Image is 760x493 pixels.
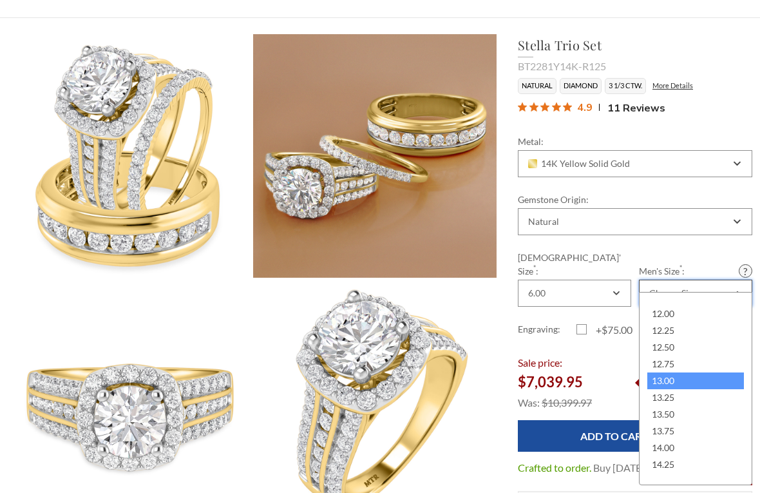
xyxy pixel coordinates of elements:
[593,460,744,476] dd: Buy [DATE] and receive by [DATE]
[518,251,631,278] label: [DEMOGRAPHIC_DATA]' Size :
[518,78,556,94] li: Natural
[518,35,752,55] h1: Stella Trio Set
[577,99,593,115] span: 4.9
[518,59,752,74] div: BT2281Y14K-R125
[607,98,665,117] span: 11 Reviews
[518,98,665,117] button: Rated 4.9 out of 5 stars from 11 reviews. Jump to reviews.
[332,17,345,18] button: submenu toggle
[560,78,602,94] li: Diamond
[518,356,562,369] span: Sale price:
[647,372,744,389] div: 13.00
[518,135,752,148] label: Metal:
[647,322,744,339] div: 12.25
[518,460,591,476] dt: Crafted to order.
[518,193,752,206] label: Gemstone Origin:
[250,17,263,18] button: submenu toggle
[518,396,540,409] span: Was:
[652,81,693,90] a: More Details
[518,280,631,307] div: Combobox
[528,217,559,227] div: Natural
[518,420,710,452] input: Add to Cart
[401,17,413,18] button: submenu toggle
[639,264,752,278] label: Men's Size :
[253,34,497,278] img: Photo of Stella 3 1/3 ct tw. Round Solitaire Trio Set 14K Yellow Gold [BT2281Y-R125]
[518,322,576,338] label: Engraving:
[639,280,752,307] div: Combobox
[647,305,744,322] div: 12.00
[647,389,744,406] div: 13.25
[518,150,752,177] div: Combobox
[576,322,635,338] label: +$75.00
[647,356,744,372] div: 12.75
[605,78,646,94] li: 3 1/3 CTW.
[108,17,120,18] button: submenu toggle
[528,288,546,298] div: 6.00
[520,17,533,18] button: submenu toggle
[739,264,752,278] a: Size Guide
[8,34,252,278] img: Photo of Stella 3 1/3 ct tw. Round Solitaire Trio Set 14K Yellow Gold [BT2281Y-R125]
[647,473,744,490] div: 14.50
[647,423,744,440] div: 13.75
[518,373,583,391] span: $7,039.95
[542,396,592,409] span: $10,399.97
[518,208,752,235] div: Combobox
[649,288,697,298] div: Choose Size
[166,17,179,18] button: submenu toggle
[647,456,744,473] div: 14.25
[647,339,744,356] div: 12.50
[647,440,744,456] div: 14.00
[647,406,744,423] div: 13.50
[528,159,630,169] span: 14K Yellow Solid Gold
